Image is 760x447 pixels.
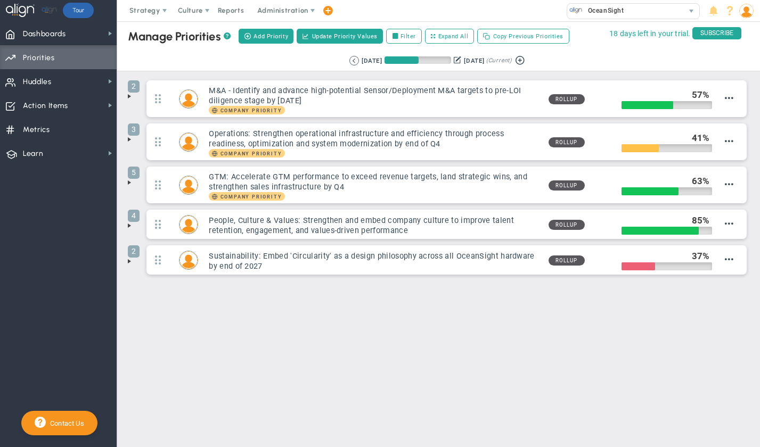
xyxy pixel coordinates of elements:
[239,29,293,44] button: Add Priority
[549,220,585,230] span: Rollup
[385,56,451,64] div: Period Progress: 51% Day 46 of 89 with 43 remaining.
[583,4,624,18] span: OceanSight
[609,27,690,40] span: 18 days left in your trial.
[128,167,140,179] span: 5
[692,214,713,226] div: %
[128,210,140,222] span: 4
[179,176,198,195] div: Matt Burdyny
[692,251,702,261] span: 37
[684,4,699,19] span: select
[179,216,198,234] img: Craig Churchill
[209,106,285,114] span: Company Priority
[23,95,68,117] span: Action Items
[128,29,231,44] div: Manage Priorities
[129,6,160,14] span: Strategy
[209,216,540,236] h3: People, Culture & Values: Strengthen and embed company culture to improve talent retention, engag...
[209,251,540,271] h3: Sustainability: Embed 'Circularity' as a design philosophy across all OceanSight hardware by end ...
[692,176,702,186] span: 63
[692,215,702,226] span: 85
[312,32,378,41] span: Update Priority Values
[220,194,282,200] span: Company Priority
[220,151,282,156] span: Company Priority
[179,215,198,234] div: Craig Churchill
[179,133,198,151] img: Craig Churchill
[739,4,754,18] img: 204747.Person.photo
[297,29,383,44] button: Update Priority Values
[692,27,741,39] span: SUBSCRIBE
[23,119,50,141] span: Metrics
[549,180,585,191] span: Rollup
[362,56,382,65] div: [DATE]
[493,32,563,41] span: Copy Previous Priorities
[23,47,55,69] span: Priorities
[46,419,84,427] span: Contact Us
[179,89,198,109] div: Craig Churchill
[464,56,484,65] div: [DATE]
[692,250,713,262] div: %
[349,56,359,65] button: Go to previous period
[179,133,198,152] div: Craig Churchill
[477,29,569,44] button: Copy Previous Priorities
[179,90,198,108] img: Craig Churchill
[257,6,308,14] span: Administration
[549,94,585,104] span: Rollup
[128,80,140,93] span: 2
[692,175,713,187] div: %
[209,172,540,192] h3: GTM: Accelerate GTM performance to exceed revenue targets, land strategic wins, and strengthen sa...
[179,251,198,269] img: Craig Churchill
[438,32,469,41] span: Expand All
[569,4,583,17] img: 32760.Company.photo
[178,6,203,14] span: Culture
[692,89,713,101] div: %
[209,86,540,106] h3: M&A - Identify and advance high-potential Sensor/Deployment M&A targets to pre-LOI diligence stag...
[209,149,285,158] span: Company Priority
[220,108,282,113] span: Company Priority
[549,255,585,266] span: Rollup
[692,133,702,143] span: 41
[692,89,702,100] span: 57
[692,132,713,144] div: %
[209,192,285,201] span: Company Priority
[549,137,585,147] span: Rollup
[23,143,43,165] span: Learn
[23,23,66,45] span: Dashboards
[209,129,540,149] h3: Operations: Strengthen operational infrastructure and efficiency through process readiness, optim...
[179,176,198,194] img: Matt Burdyny
[128,123,140,136] span: 3
[425,29,474,44] button: Expand All
[254,32,288,41] span: Add Priority
[128,245,140,258] span: 2
[486,56,512,65] span: (Current)
[386,29,422,44] label: Filter
[23,71,52,93] span: Huddles
[179,251,198,270] div: Craig Churchill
